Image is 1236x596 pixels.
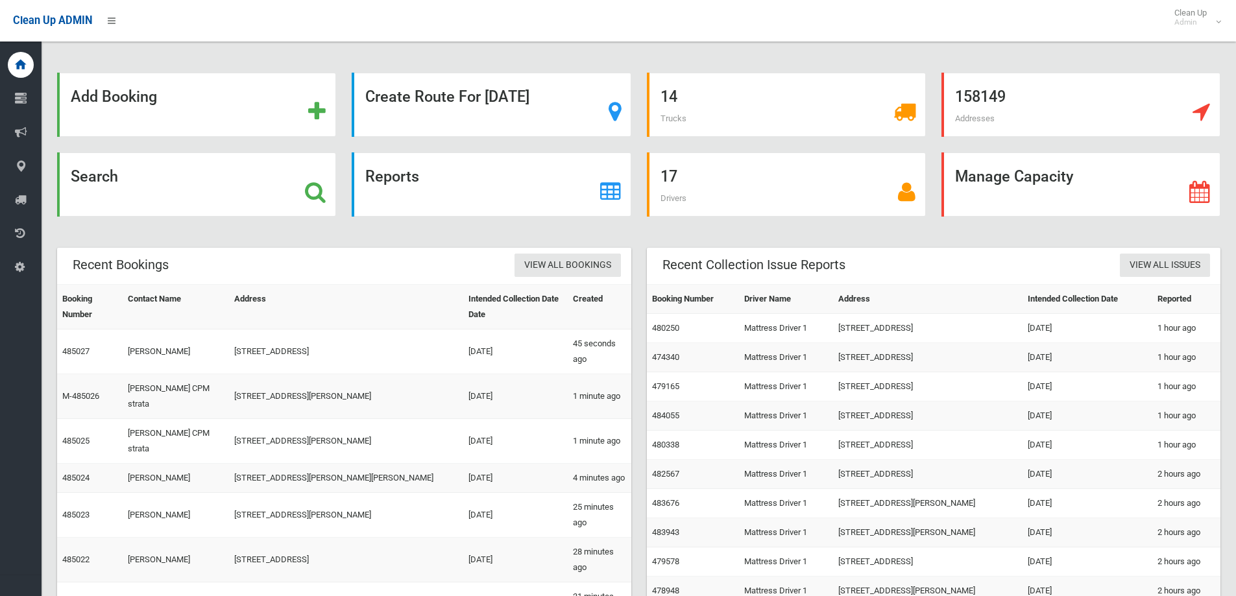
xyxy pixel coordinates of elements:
[62,473,90,483] a: 485024
[229,329,463,374] td: [STREET_ADDRESS]
[833,489,1023,518] td: [STREET_ADDRESS][PERSON_NAME]
[463,374,568,419] td: [DATE]
[833,518,1023,547] td: [STREET_ADDRESS][PERSON_NAME]
[739,401,833,431] td: Mattress Driver 1
[660,193,686,203] span: Drivers
[123,464,230,493] td: [PERSON_NAME]
[365,88,529,106] strong: Create Route For [DATE]
[1023,343,1152,372] td: [DATE]
[123,538,230,582] td: [PERSON_NAME]
[1152,372,1220,401] td: 1 hour ago
[229,419,463,464] td: [STREET_ADDRESS][PERSON_NAME]
[739,372,833,401] td: Mattress Driver 1
[463,464,568,493] td: [DATE]
[229,374,463,419] td: [STREET_ADDRESS][PERSON_NAME]
[62,554,90,564] a: 485022
[568,374,631,419] td: 1 minute ago
[463,329,568,374] td: [DATE]
[568,493,631,538] td: 25 minutes ago
[229,464,463,493] td: [STREET_ADDRESS][PERSON_NAME][PERSON_NAME]
[568,285,631,329] th: Created
[1023,401,1152,431] td: [DATE]
[652,381,679,391] a: 479165
[1023,460,1152,489] td: [DATE]
[1023,314,1152,343] td: [DATE]
[515,254,621,278] a: View All Bookings
[229,493,463,538] td: [STREET_ADDRESS][PERSON_NAME]
[652,469,679,479] a: 482567
[365,167,419,185] strong: Reports
[660,167,677,185] strong: 17
[229,285,463,329] th: Address
[71,88,157,106] strong: Add Booking
[941,152,1220,217] a: Manage Capacity
[647,152,926,217] a: 17 Drivers
[941,73,1220,137] a: 158149 Addresses
[123,285,230,329] th: Contact Name
[739,489,833,518] td: Mattress Driver 1
[739,547,833,577] td: Mattress Driver 1
[652,323,679,333] a: 480250
[652,527,679,537] a: 483943
[739,314,833,343] td: Mattress Driver 1
[660,113,686,123] span: Trucks
[1168,8,1220,27] span: Clean Up
[739,518,833,547] td: Mattress Driver 1
[62,510,90,519] a: 485023
[1152,314,1220,343] td: 1 hour ago
[833,372,1023,401] td: [STREET_ADDRESS]
[463,538,568,582] td: [DATE]
[1174,18,1207,27] small: Admin
[463,493,568,538] td: [DATE]
[71,167,118,185] strong: Search
[123,374,230,419] td: [PERSON_NAME] CPM strata
[229,538,463,582] td: [STREET_ADDRESS]
[660,88,677,106] strong: 14
[955,88,1006,106] strong: 158149
[1152,431,1220,460] td: 1 hour ago
[739,343,833,372] td: Mattress Driver 1
[568,329,631,374] td: 45 seconds ago
[568,419,631,464] td: 1 minute ago
[1023,372,1152,401] td: [DATE]
[1152,401,1220,431] td: 1 hour ago
[62,436,90,446] a: 485025
[833,314,1023,343] td: [STREET_ADDRESS]
[739,431,833,460] td: Mattress Driver 1
[568,464,631,493] td: 4 minutes ago
[647,285,740,314] th: Booking Number
[57,252,184,278] header: Recent Bookings
[833,343,1023,372] td: [STREET_ADDRESS]
[647,73,926,137] a: 14 Trucks
[739,285,833,314] th: Driver Name
[652,556,679,566] a: 479578
[352,73,631,137] a: Create Route For [DATE]
[123,493,230,538] td: [PERSON_NAME]
[463,285,568,329] th: Intended Collection Date Date
[352,152,631,217] a: Reports
[833,285,1023,314] th: Address
[739,460,833,489] td: Mattress Driver 1
[1152,460,1220,489] td: 2 hours ago
[652,498,679,508] a: 483676
[1152,489,1220,518] td: 2 hours ago
[1152,547,1220,577] td: 2 hours ago
[833,431,1023,460] td: [STREET_ADDRESS]
[647,252,861,278] header: Recent Collection Issue Reports
[1023,547,1152,577] td: [DATE]
[833,401,1023,431] td: [STREET_ADDRESS]
[652,440,679,449] a: 480338
[57,285,123,329] th: Booking Number
[652,586,679,595] a: 478948
[1023,285,1152,314] th: Intended Collection Date
[62,391,99,401] a: M-485026
[62,346,90,356] a: 485027
[1152,285,1220,314] th: Reported
[13,14,92,27] span: Clean Up ADMIN
[1152,343,1220,372] td: 1 hour ago
[652,411,679,420] a: 484055
[833,460,1023,489] td: [STREET_ADDRESS]
[123,329,230,374] td: [PERSON_NAME]
[955,167,1073,185] strong: Manage Capacity
[123,419,230,464] td: [PERSON_NAME] CPM strata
